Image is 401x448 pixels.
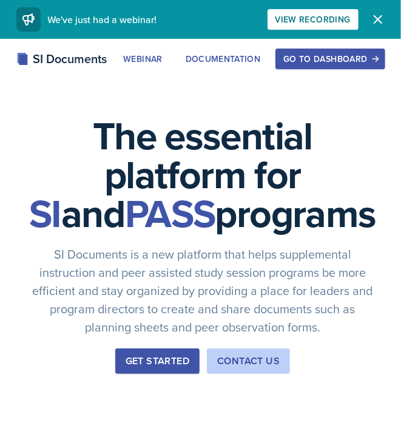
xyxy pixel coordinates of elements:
div: SI Documents [16,50,107,68]
div: View Recording [275,15,351,24]
div: Webinar [123,54,162,64]
div: Go to Dashboard [283,54,377,64]
span: We've just had a webinar! [48,13,157,26]
button: Get Started [115,348,200,374]
button: View Recording [268,9,359,30]
button: Go to Dashboard [275,49,385,69]
div: Contact Us [217,354,280,368]
button: Contact Us [207,348,290,374]
div: Documentation [186,54,261,64]
div: Get Started [126,354,189,368]
button: Documentation [178,49,269,69]
button: Webinar [115,49,170,69]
